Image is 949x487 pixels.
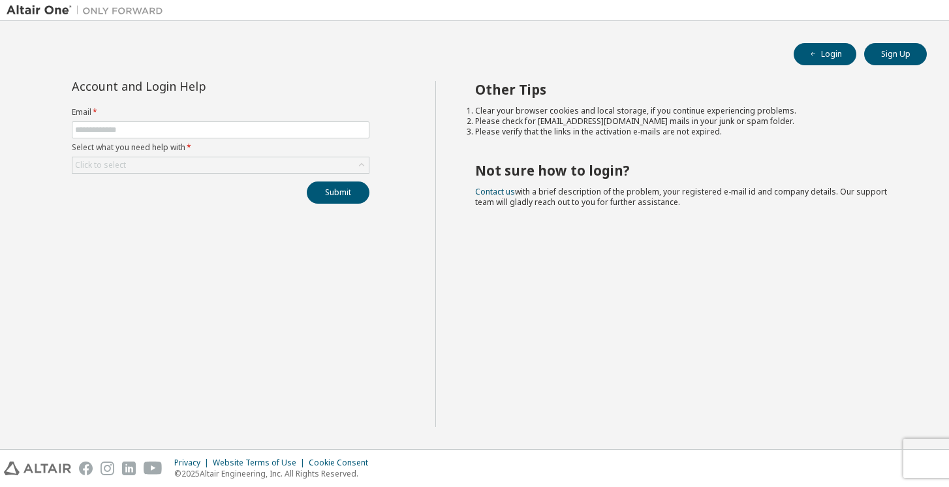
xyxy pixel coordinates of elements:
[122,462,136,475] img: linkedin.svg
[794,43,856,65] button: Login
[101,462,114,475] img: instagram.svg
[213,458,309,468] div: Website Terms of Use
[174,458,213,468] div: Privacy
[75,160,126,170] div: Click to select
[309,458,376,468] div: Cookie Consent
[174,468,376,479] p: © 2025 Altair Engineering, Inc. All Rights Reserved.
[72,157,369,173] div: Click to select
[475,186,515,197] a: Contact us
[475,116,904,127] li: Please check for [EMAIL_ADDRESS][DOMAIN_NAME] mails in your junk or spam folder.
[72,107,369,118] label: Email
[144,462,163,475] img: youtube.svg
[79,462,93,475] img: facebook.svg
[475,106,904,116] li: Clear your browser cookies and local storage, if you continue experiencing problems.
[72,142,369,153] label: Select what you need help with
[307,181,369,204] button: Submit
[475,81,904,98] h2: Other Tips
[7,4,170,17] img: Altair One
[475,186,887,208] span: with a brief description of the problem, your registered e-mail id and company details. Our suppo...
[475,127,904,137] li: Please verify that the links in the activation e-mails are not expired.
[4,462,71,475] img: altair_logo.svg
[72,81,310,91] div: Account and Login Help
[475,162,904,179] h2: Not sure how to login?
[864,43,927,65] button: Sign Up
